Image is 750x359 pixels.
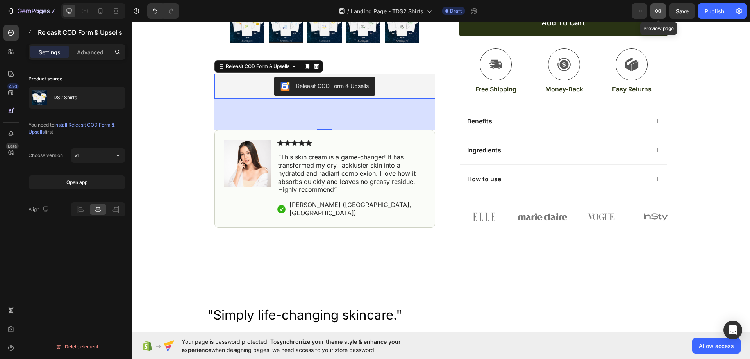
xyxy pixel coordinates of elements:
[676,8,689,14] span: Save
[29,152,63,159] div: Choose version
[66,179,87,186] div: Open app
[347,7,349,15] span: /
[74,152,79,158] span: V1
[132,22,750,332] iframe: Design area
[6,143,19,149] div: Beta
[723,321,742,339] div: Open Intercom Messenger
[158,179,293,196] p: [PERSON_NAME] ([GEOGRAPHIC_DATA], [GEOGRAPHIC_DATA])
[669,3,695,19] button: Save
[71,148,125,163] button: V1
[699,342,734,350] span: Allow access
[146,132,293,172] p: “This skin cream is a game-changer! It has transformed my dry, lackluster skin into a hydrated an...
[32,90,47,105] img: product feature img
[182,338,401,353] span: synchronize your theme style & enhance your experience
[50,95,77,100] p: TDS2 Shirts
[386,184,436,206] img: gempages_579408524925207137-bb2c4f11-da72-4ac7-b5ef-e503d18132e0.png
[705,7,724,15] div: Publish
[336,95,361,104] p: Benefits
[51,6,55,16] p: 7
[39,48,61,56] p: Settings
[692,338,741,354] button: Allow access
[480,63,520,71] p: Easy Returns
[336,153,370,161] p: How to use
[344,63,385,71] p: Free Shipping
[38,28,122,37] p: Releasit COD Form & Upsells
[445,184,494,206] img: gempages_579408524925207137-5a254b14-5436-49cf-9fa3-80edd294e56c.png
[351,7,423,15] span: Landing Page - TDS2 Shirts
[29,341,125,353] button: Delete element
[93,118,139,165] img: gempages_579408524925207137-93f2b161-0326-4760-9988-31900b6ce3d9.png
[29,204,50,215] div: Align
[77,48,104,56] p: Advanced
[698,3,731,19] button: Publish
[164,60,237,68] div: Releasit COD Form & Upsells
[143,55,243,74] button: Releasit COD Form & Upsells
[336,124,370,132] p: Ingredients
[29,175,125,189] button: Open app
[29,121,125,136] div: You need to first.
[3,3,58,19] button: 7
[93,41,159,48] div: Releasit COD Form & Upsells
[414,63,452,71] p: Money-Back
[55,342,98,352] div: Delete element
[450,7,462,14] span: Draft
[147,3,179,19] div: Undo/Redo
[149,60,158,70] img: CKKYs5695_ICEAE=.webp
[75,284,291,302] h2: "Simply life-changing skincare."
[29,75,62,82] div: Product source
[504,184,553,206] img: gempages_579408524925207137-8b572037-0b75-428c-9b54-cedcf95e590c.png
[328,184,377,206] img: gempages_579408524925207137-6efcf4ac-1102-4ecb-949c-ec0069581cb1.png
[182,338,431,354] span: Your page is password protected. To when designing pages, we need access to your store password.
[7,83,19,89] div: 450
[29,122,115,135] span: install Releasit COD Form & Upsells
